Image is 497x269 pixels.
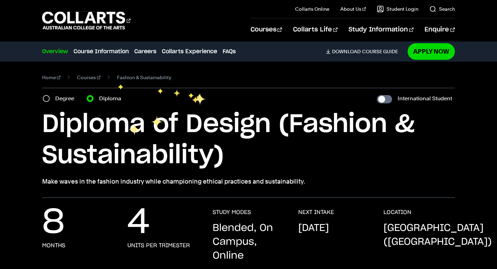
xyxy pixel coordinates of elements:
a: Apply Now [408,43,455,59]
a: Courses [77,73,100,82]
span: Fashion & Sustainability [117,73,171,82]
a: Courses [251,18,282,41]
a: Collarts Online [295,6,329,12]
a: Enquire [425,18,455,41]
a: Home [42,73,60,82]
h3: STUDY MODES [213,209,251,216]
h3: LOCATION [383,209,411,216]
a: FAQs [223,47,236,56]
label: International Student [398,94,452,103]
a: Search [429,6,455,12]
a: Collarts Life [293,18,338,41]
p: 8 [42,209,65,236]
a: Study Information [349,18,413,41]
a: DownloadCourse Guide [326,48,403,55]
h3: units per trimester [127,242,190,249]
a: About Us [340,6,366,12]
a: Careers [134,47,156,56]
a: Collarts Experience [162,47,217,56]
p: Blended, On Campus, Online [213,221,284,263]
p: 4 [127,209,150,236]
h3: months [42,242,65,249]
h1: Diploma of Design (Fashion & Sustainability) [42,109,455,171]
label: Diploma [99,94,125,103]
span: Download [332,48,361,55]
p: [GEOGRAPHIC_DATA] ([GEOGRAPHIC_DATA]) [383,221,492,249]
label: Degree [55,94,78,103]
div: Go to homepage [42,11,130,30]
a: Overview [42,47,68,56]
p: [DATE] [298,221,329,235]
p: Make waves in the fashion industry while championing ethical practices and sustainability. [42,177,455,186]
a: Course Information [74,47,129,56]
a: Student Login [377,6,418,12]
h3: NEXT INTAKE [298,209,334,216]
